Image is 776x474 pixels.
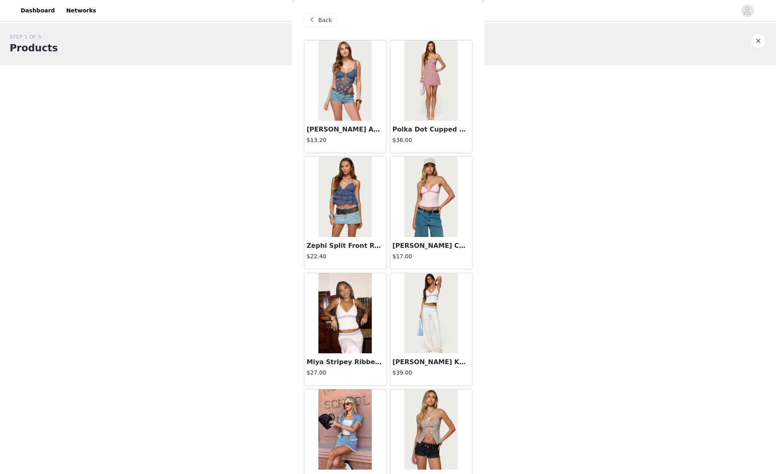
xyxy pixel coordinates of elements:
img: Miya Stripey Ribbed Knit Tank Top [318,273,372,353]
h3: [PERSON_NAME] Contrast Tank Top [393,241,470,251]
h4: $27.00 [307,369,384,377]
h4: $36.00 [393,136,470,144]
a: Networks [61,2,101,20]
span: Back [318,16,332,24]
h3: [PERSON_NAME] Knit Pants [393,357,470,367]
h3: Miya Stripey Ribbed Knit Tank Top [307,357,384,367]
h3: Polka Dot Cupped Chiffon Mini Dress [393,125,470,134]
img: Zephi Split Front Ruffled Top [318,157,372,237]
h3: Zephi Split Front Ruffled Top [307,241,384,251]
img: Shelley Asymmetric Crochet Top [318,41,372,121]
div: avatar [744,4,751,17]
img: Paige Gingham Tailored Button Up Shirt [318,389,372,470]
a: Dashboard [16,2,60,20]
h3: [PERSON_NAME] Asymmetric Crochet Top [307,125,384,134]
img: Polka Dot Cupped Chiffon Mini Dress [404,41,458,121]
img: Miya Stripey Knit Pants [404,273,458,353]
h1: Products [10,41,58,55]
div: STEP 1 OF 5 [10,33,58,41]
h4: $17.00 [393,252,470,261]
img: Leona Contrast Tank Top [404,157,458,237]
h4: $13.20 [307,136,384,144]
h4: $22.40 [307,252,384,261]
h4: $39.00 [393,369,470,377]
img: Shay Split Front Buckle Tank Top [404,389,458,470]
